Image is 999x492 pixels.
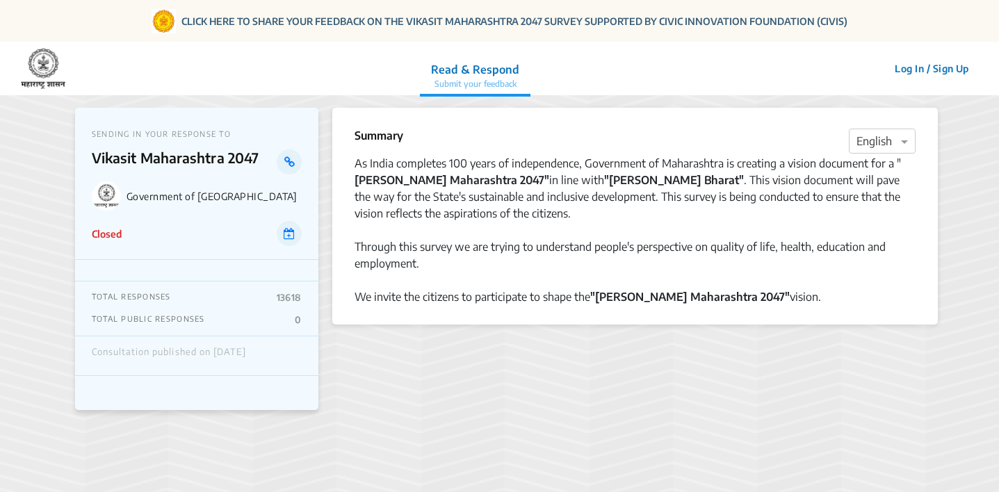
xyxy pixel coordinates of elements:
img: 7907nfqetxyivg6ubhai9kg9bhzr [21,48,65,90]
div: As India completes 100 years of independence, Government of Maharashtra is creating a vision docu... [355,155,916,222]
strong: [PERSON_NAME] Maharashtra 2047" [355,173,549,187]
div: Consultation published on [DATE] [92,347,246,365]
p: TOTAL RESPONSES [92,292,171,303]
div: We invite the citizens to participate to shape the vision. [355,288,916,305]
strong: "[PERSON_NAME] Bharat" [604,173,744,187]
button: Log In / Sign Up [886,58,978,79]
p: Government of [GEOGRAPHIC_DATA] [127,190,302,202]
p: Submit your feedback [431,78,519,90]
a: CLICK HERE TO SHARE YOUR FEEDBACK ON THE VIKASIT MAHARASHTRA 2047 SURVEY SUPPORTED BY CIVIC INNOV... [181,14,847,28]
p: Read & Respond [431,61,519,78]
img: Government of Maharashtra logo [92,181,121,211]
img: Gom Logo [152,9,176,33]
strong: "[PERSON_NAME] Maharashtra 2047" [590,290,790,304]
p: TOTAL PUBLIC RESPONSES [92,314,205,325]
p: 0 [295,314,301,325]
p: Vikasit Maharashtra 2047 [92,149,277,174]
p: Closed [92,227,122,241]
p: Summary [355,127,403,144]
p: 13618 [277,292,302,303]
div: Through this survey we are trying to understand people's perspective on quality of life, health, ... [355,238,916,272]
p: SENDING IN YOUR RESPONSE TO [92,129,302,138]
